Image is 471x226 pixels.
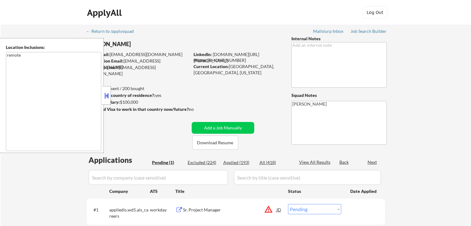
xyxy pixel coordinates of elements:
strong: Can work in country of residence?: [86,93,155,98]
div: Next [368,159,377,165]
div: Title [175,188,282,194]
div: workday [150,207,175,213]
strong: Current Location: [194,64,229,69]
div: ← Return to /applysquad [86,29,140,33]
div: Applied (193) [223,159,254,166]
button: Log Out [363,6,387,19]
div: Squad Notes [291,92,387,98]
a: Mailslurp Inbox [313,29,344,35]
div: Back [339,159,349,165]
a: ← Return to /applysquad [86,29,140,35]
div: Date Applied [350,188,377,194]
div: $100,000 [86,99,190,105]
div: View All Results [299,159,332,165]
div: All (418) [259,159,290,166]
div: [EMAIL_ADDRESS][DOMAIN_NAME] [87,58,190,70]
button: warning_amber [264,205,273,214]
div: Pending (1) [152,159,183,166]
div: [EMAIL_ADDRESS][DOMAIN_NAME] [87,64,190,76]
input: Search by title (case sensitive) [234,170,381,185]
strong: LinkedIn: [194,52,212,57]
div: Excluded (224) [188,159,219,166]
div: ApplyAll [87,7,124,18]
div: appliedis.wd5.ais_careers [109,207,150,219]
div: #1 [94,207,104,213]
input: Search by company (case sensitive) [89,170,228,185]
div: Job Search Builder [351,29,387,33]
div: no [189,106,207,112]
a: Job Search Builder [351,29,387,35]
div: [EMAIL_ADDRESS][DOMAIN_NAME] [87,51,190,58]
strong: Will need Visa to work in that country now/future?: [87,106,190,112]
div: Location Inclusions: [6,44,101,50]
div: JD [276,204,282,215]
div: 193 sent / 200 bought [86,85,190,92]
div: yes [86,92,188,98]
div: Company [109,188,150,194]
div: ATS [150,188,175,194]
button: Download Resume [192,136,238,150]
div: Applications [89,156,150,164]
a: [DOMAIN_NAME][URL][PERSON_NAME] [194,52,259,63]
div: Sr. Project Manager [183,207,277,213]
div: Internal Notes [291,36,387,42]
div: [PERSON_NAME] [87,40,214,48]
div: [PHONE_NUMBER] [194,57,281,63]
button: Add a Job Manually [192,122,254,134]
div: Status [288,185,341,197]
div: [GEOGRAPHIC_DATA], [GEOGRAPHIC_DATA], [US_STATE] [194,63,281,76]
strong: Phone: [194,58,207,63]
div: Mailslurp Inbox [313,29,344,33]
